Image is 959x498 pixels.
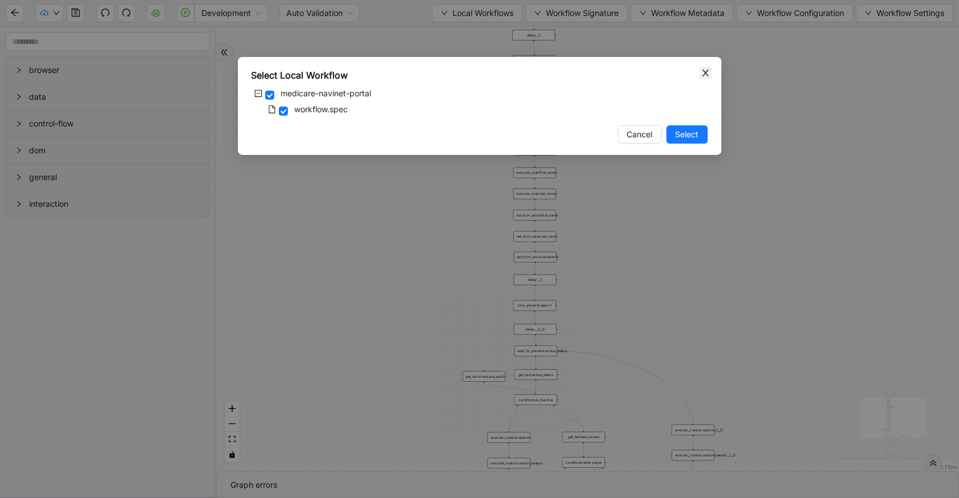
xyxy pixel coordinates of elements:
[252,68,708,82] div: Select Local Workflow
[268,105,276,113] span: file
[666,125,708,144] button: Select
[676,128,699,141] span: Select
[699,67,712,79] button: Close
[701,68,710,77] span: close
[293,103,351,116] span: workflow.spec
[279,87,374,100] span: medicare-navinet-portal
[281,88,372,98] span: medicare-navinet-portal
[254,89,262,97] span: minus-square
[627,128,653,141] span: Cancel
[295,104,348,114] span: workflow.spec
[618,125,662,144] button: Cancel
